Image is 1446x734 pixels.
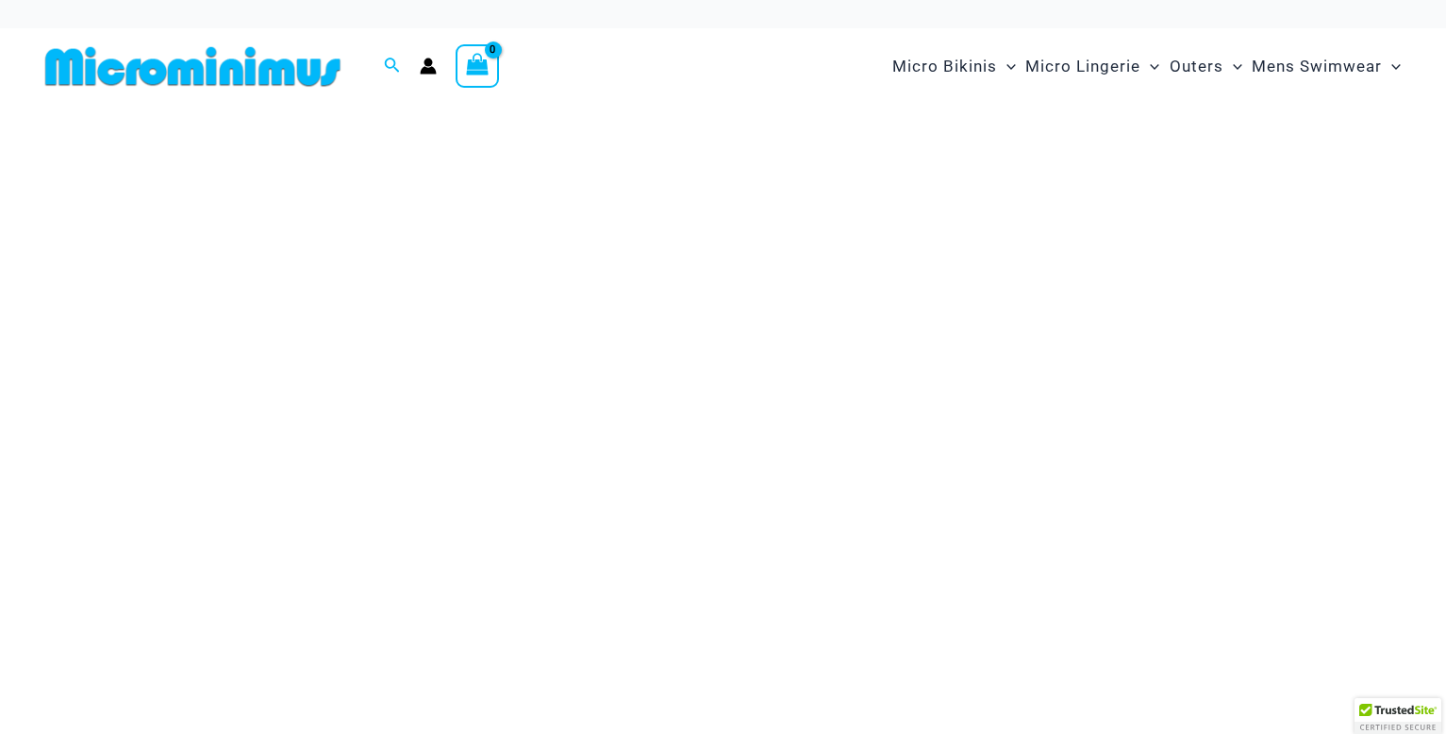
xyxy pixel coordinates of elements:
a: OutersMenu ToggleMenu Toggle [1165,38,1247,95]
span: Menu Toggle [1382,42,1401,91]
span: Menu Toggle [1223,42,1242,91]
nav: Site Navigation [885,35,1408,98]
span: Micro Bikinis [892,42,997,91]
a: Account icon link [420,58,437,75]
span: Micro Lingerie [1025,42,1140,91]
a: Mens SwimwearMenu ToggleMenu Toggle [1247,38,1405,95]
span: Outers [1170,42,1223,91]
a: Micro LingerieMenu ToggleMenu Toggle [1021,38,1164,95]
div: TrustedSite Certified [1355,698,1441,734]
a: View Shopping Cart, empty [456,44,499,88]
span: Menu Toggle [1140,42,1159,91]
img: MM SHOP LOGO FLAT [38,45,348,88]
span: Mens Swimwear [1252,42,1382,91]
a: Search icon link [384,55,401,78]
a: Micro BikinisMenu ToggleMenu Toggle [888,38,1021,95]
span: Menu Toggle [997,42,1016,91]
